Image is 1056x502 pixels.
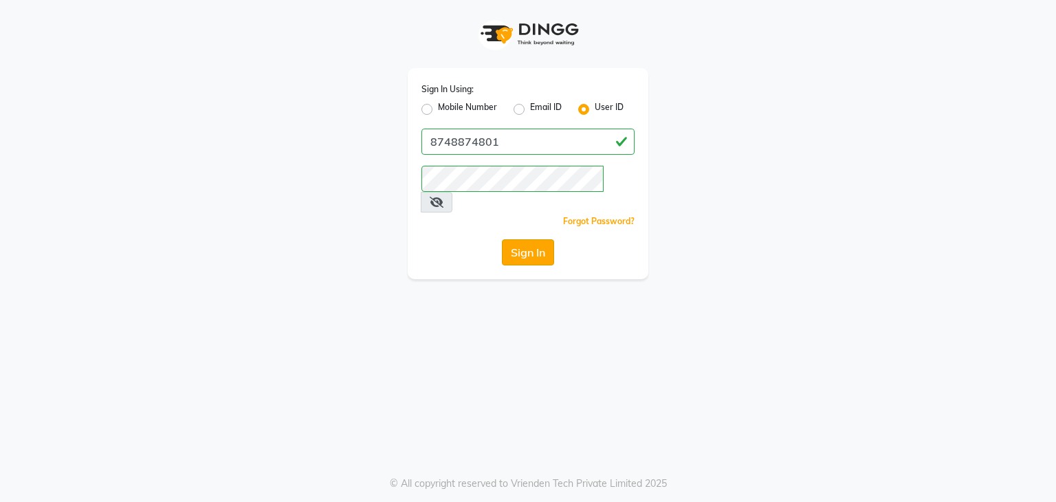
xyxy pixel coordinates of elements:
[563,216,635,226] a: Forgot Password?
[438,101,497,118] label: Mobile Number
[421,129,635,155] input: Username
[502,239,554,265] button: Sign In
[421,166,604,192] input: Username
[595,101,624,118] label: User ID
[530,101,562,118] label: Email ID
[421,83,474,96] label: Sign In Using:
[473,14,583,54] img: logo1.svg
